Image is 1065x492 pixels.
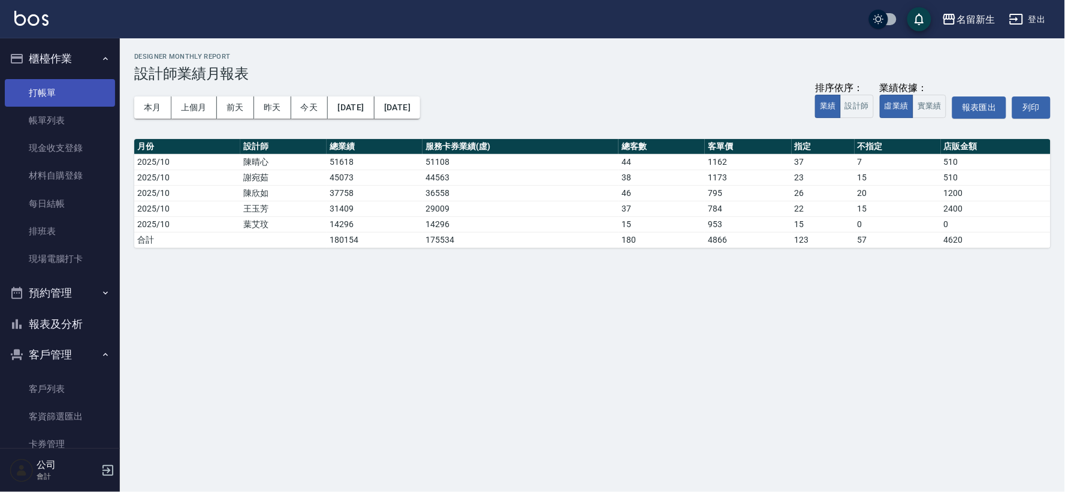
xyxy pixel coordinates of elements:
[705,139,791,155] th: 客單價
[705,201,791,216] td: 784
[705,232,791,247] td: 4866
[855,232,941,247] td: 57
[855,154,941,170] td: 7
[913,95,946,118] button: 實業績
[10,458,34,482] img: Person
[37,459,98,471] h5: 公司
[240,201,327,216] td: 王玉芳
[619,154,705,170] td: 44
[134,216,240,232] td: 2025/10
[792,216,855,232] td: 15
[880,82,946,95] div: 業績依據：
[880,95,913,118] button: 虛業績
[134,154,240,170] td: 2025/10
[240,154,327,170] td: 陳晴心
[423,185,619,201] td: 36558
[619,201,705,216] td: 37
[5,134,115,162] a: 現金收支登錄
[792,185,855,201] td: 26
[327,139,423,155] th: 總業績
[1012,96,1051,119] button: 列印
[327,170,423,185] td: 45073
[792,154,855,170] td: 37
[327,201,423,216] td: 31409
[134,201,240,216] td: 2025/10
[134,232,240,247] td: 合計
[217,96,254,119] button: 前天
[815,95,841,118] button: 業績
[855,170,941,185] td: 15
[5,339,115,370] button: 客戶管理
[937,7,1000,32] button: 名留新生
[619,216,705,232] td: 15
[855,185,941,201] td: 20
[619,185,705,201] td: 46
[423,201,619,216] td: 29009
[941,232,1051,247] td: 4620
[37,471,98,482] p: 會計
[941,201,1051,216] td: 2400
[792,139,855,155] th: 指定
[5,79,115,107] a: 打帳單
[134,170,240,185] td: 2025/10
[5,162,115,189] a: 材料自購登錄
[327,232,423,247] td: 180154
[705,216,791,232] td: 953
[5,375,115,403] a: 客戶列表
[254,96,291,119] button: 昨天
[619,232,705,247] td: 180
[5,107,115,134] a: 帳單列表
[855,216,941,232] td: 0
[423,154,619,170] td: 51108
[855,139,941,155] th: 不指定
[240,216,327,232] td: 葉艾玟
[5,245,115,273] a: 現場電腦打卡
[171,96,217,119] button: 上個月
[907,7,931,31] button: save
[941,139,1051,155] th: 店販金額
[423,170,619,185] td: 44563
[327,216,423,232] td: 14296
[134,65,1051,82] h3: 設計師業績月報表
[705,185,791,201] td: 795
[423,216,619,232] td: 14296
[375,96,420,119] button: [DATE]
[5,43,115,74] button: 櫃檯作業
[134,53,1051,61] h2: Designer Monthly Report
[792,232,855,247] td: 123
[855,201,941,216] td: 15
[291,96,328,119] button: 今天
[840,95,874,118] button: 設計師
[1004,8,1051,31] button: 登出
[952,96,1006,119] button: 報表匯出
[5,309,115,340] button: 報表及分析
[134,185,240,201] td: 2025/10
[941,216,1051,232] td: 0
[5,218,115,245] a: 排班表
[134,96,171,119] button: 本月
[619,139,705,155] th: 總客數
[328,96,374,119] button: [DATE]
[240,139,327,155] th: 設計師
[792,201,855,216] td: 22
[134,139,240,155] th: 月份
[941,185,1051,201] td: 1200
[705,154,791,170] td: 1162
[240,170,327,185] td: 謝宛茹
[134,139,1051,248] table: a dense table
[705,170,791,185] td: 1173
[957,12,995,27] div: 名留新生
[423,232,619,247] td: 175534
[5,403,115,430] a: 客資篩選匯出
[619,170,705,185] td: 38
[327,185,423,201] td: 37758
[423,139,619,155] th: 服務卡券業績(虛)
[941,170,1051,185] td: 510
[14,11,49,26] img: Logo
[240,185,327,201] td: 陳欣如
[327,154,423,170] td: 51618
[941,154,1051,170] td: 510
[5,430,115,458] a: 卡券管理
[5,190,115,218] a: 每日結帳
